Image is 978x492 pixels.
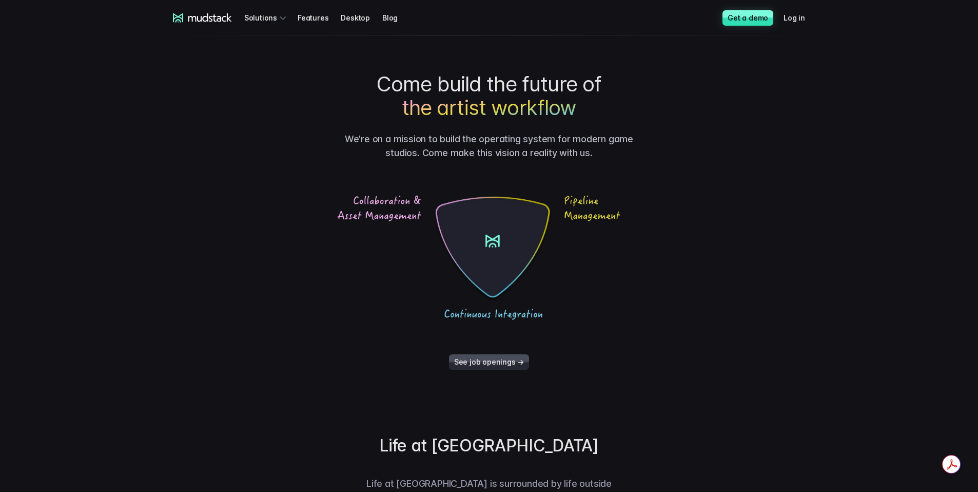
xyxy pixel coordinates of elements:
[382,8,410,27] a: Blog
[335,193,643,321] img: Collaboration & asset management, pipeline management and continuous integration are the future o...
[341,8,382,27] a: Desktop
[449,354,529,370] a: See job openings →
[379,436,599,456] h2: Life at [GEOGRAPHIC_DATA]
[335,132,643,160] p: We’re on a mission to build the operating system for modern game studios. Come make this vision a...
[244,8,289,27] div: Solutions
[402,96,577,120] span: the artist workflow
[784,8,817,27] a: Log in
[335,72,643,120] h1: Come build the future of
[298,8,341,27] a: Features
[722,10,773,26] a: Get a demo
[173,13,232,23] a: mudstack logo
